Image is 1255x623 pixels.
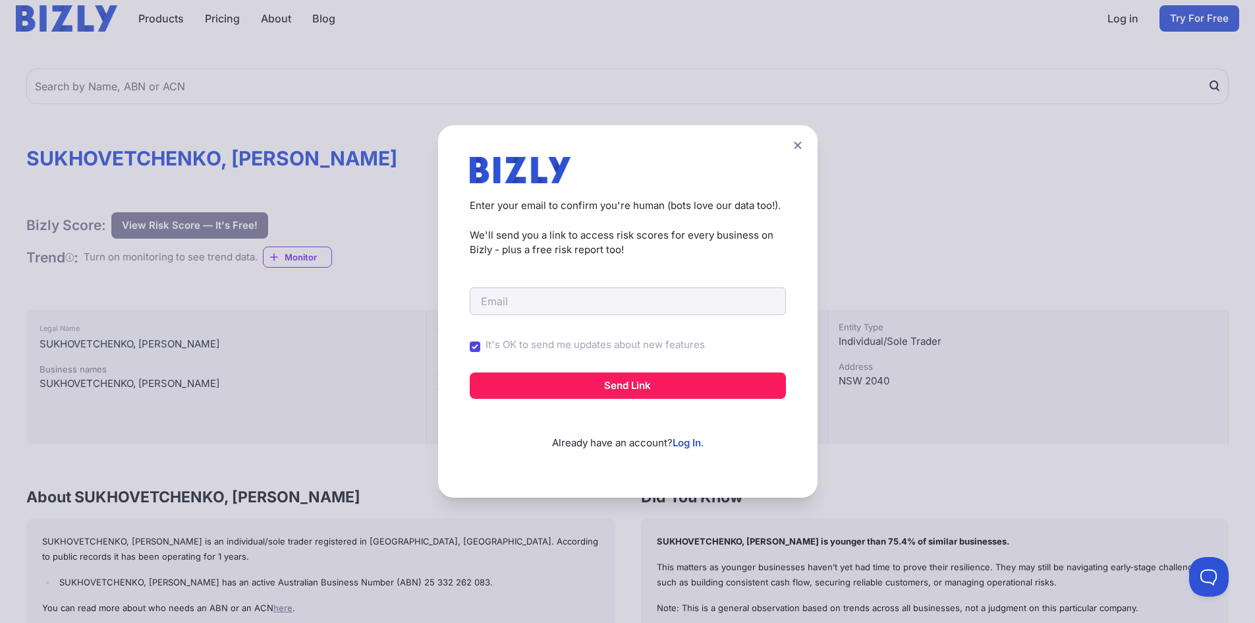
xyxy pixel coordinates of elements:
label: It's OK to send me updates about new features [486,338,705,353]
p: Enter your email to confirm you're human (bots love our data too!). [470,198,786,214]
p: Already have an account? . [470,415,786,451]
button: Send Link [470,372,786,399]
input: Email [470,287,786,315]
a: Log In [673,436,701,449]
p: We'll send you a link to access risk scores for every business on Bizly - plus a free risk report... [470,228,786,258]
iframe: Toggle Customer Support [1189,557,1229,597]
img: bizly_logo.svg [470,157,571,183]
